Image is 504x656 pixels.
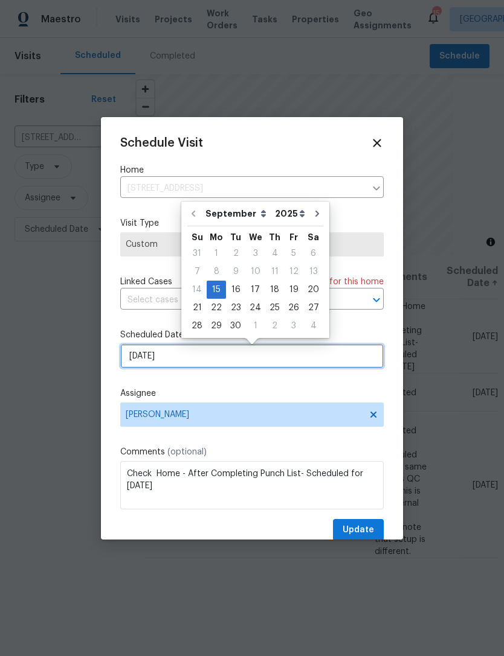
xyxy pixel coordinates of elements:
div: Wed Oct 01 2025 [245,317,265,335]
div: Wed Sep 17 2025 [245,281,265,299]
abbr: Wednesday [249,233,262,241]
div: Tue Sep 09 2025 [226,263,245,281]
div: Wed Sep 03 2025 [245,244,265,263]
div: Sun Sep 28 2025 [187,317,207,335]
div: 25 [265,299,284,316]
div: 3 [284,317,303,334]
div: 17 [245,281,265,298]
div: Tue Sep 16 2025 [226,281,245,299]
div: Fri Sep 12 2025 [284,263,303,281]
div: Fri Sep 05 2025 [284,244,303,263]
span: Schedule Visit [120,137,203,149]
div: Tue Sep 23 2025 [226,299,245,317]
div: 31 [187,245,207,262]
div: 30 [226,317,245,334]
button: Go to previous month [184,202,202,226]
select: Month [202,205,272,223]
div: 1 [207,245,226,262]
div: Thu Sep 18 2025 [265,281,284,299]
div: Sat Sep 13 2025 [303,263,323,281]
div: Sat Sep 27 2025 [303,299,323,317]
span: Close [370,136,384,150]
span: (optional) [167,448,207,456]
div: 20 [303,281,323,298]
div: Thu Sep 04 2025 [265,244,284,263]
div: Mon Sep 01 2025 [207,244,226,263]
div: Thu Oct 02 2025 [265,317,284,335]
abbr: Friday [289,233,298,241]
div: 9 [226,263,245,280]
div: 12 [284,263,303,280]
select: Year [272,205,308,223]
abbr: Tuesday [230,233,241,241]
div: 26 [284,299,303,316]
div: 5 [284,245,303,262]
div: 11 [265,263,284,280]
div: 4 [265,245,284,262]
div: Tue Sep 30 2025 [226,317,245,335]
div: Thu Sep 25 2025 [265,299,284,317]
div: Wed Sep 10 2025 [245,263,265,281]
div: 29 [207,317,226,334]
span: Linked Cases [120,276,172,288]
div: 19 [284,281,303,298]
button: Update [333,519,384,541]
div: Sat Oct 04 2025 [303,317,323,335]
abbr: Saturday [308,233,319,241]
textarea: Check Home - After Completing Punch List- Scheduled for [DATE] [120,461,384,509]
label: Comments [120,446,384,458]
div: 4 [303,317,323,334]
div: Sat Sep 20 2025 [303,281,323,299]
label: Home [120,164,384,176]
div: 3 [245,245,265,262]
span: Update [343,523,374,538]
div: 8 [207,263,226,280]
label: Assignee [120,387,384,400]
div: 18 [265,281,284,298]
input: Select cases [120,291,350,310]
div: 21 [187,299,207,316]
div: Thu Sep 11 2025 [265,263,284,281]
div: 15 [207,281,226,298]
div: Fri Sep 19 2025 [284,281,303,299]
div: Sun Aug 31 2025 [187,244,207,263]
div: 16 [226,281,245,298]
div: 13 [303,263,323,280]
div: 2 [265,317,284,334]
span: Custom [126,238,378,250]
div: 24 [245,299,265,316]
div: Mon Sep 29 2025 [207,317,226,335]
div: Wed Sep 24 2025 [245,299,265,317]
div: 7 [187,263,207,280]
div: Mon Sep 15 2025 [207,281,226,299]
div: Tue Sep 02 2025 [226,244,245,263]
div: Mon Sep 22 2025 [207,299,226,317]
div: 22 [207,299,226,316]
div: 2 [226,245,245,262]
div: Sun Sep 07 2025 [187,263,207,281]
input: Enter in an address [120,179,366,198]
button: Go to next month [308,202,326,226]
div: 1 [245,317,265,334]
div: 27 [303,299,323,316]
abbr: Monday [210,233,223,241]
button: Open [368,291,385,308]
abbr: Sunday [192,233,203,241]
div: Sat Sep 06 2025 [303,244,323,263]
div: Fri Oct 03 2025 [284,317,303,335]
label: Visit Type [120,217,384,229]
div: Sun Sep 14 2025 [187,281,207,299]
label: Scheduled Date [120,329,384,341]
input: M/D/YYYY [120,344,384,368]
div: Fri Sep 26 2025 [284,299,303,317]
div: 14 [187,281,207,298]
div: 23 [226,299,245,316]
div: Sun Sep 21 2025 [187,299,207,317]
span: [PERSON_NAME] [126,410,363,419]
abbr: Thursday [269,233,280,241]
div: Mon Sep 08 2025 [207,263,226,281]
div: 6 [303,245,323,262]
div: 10 [245,263,265,280]
div: 28 [187,317,207,334]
